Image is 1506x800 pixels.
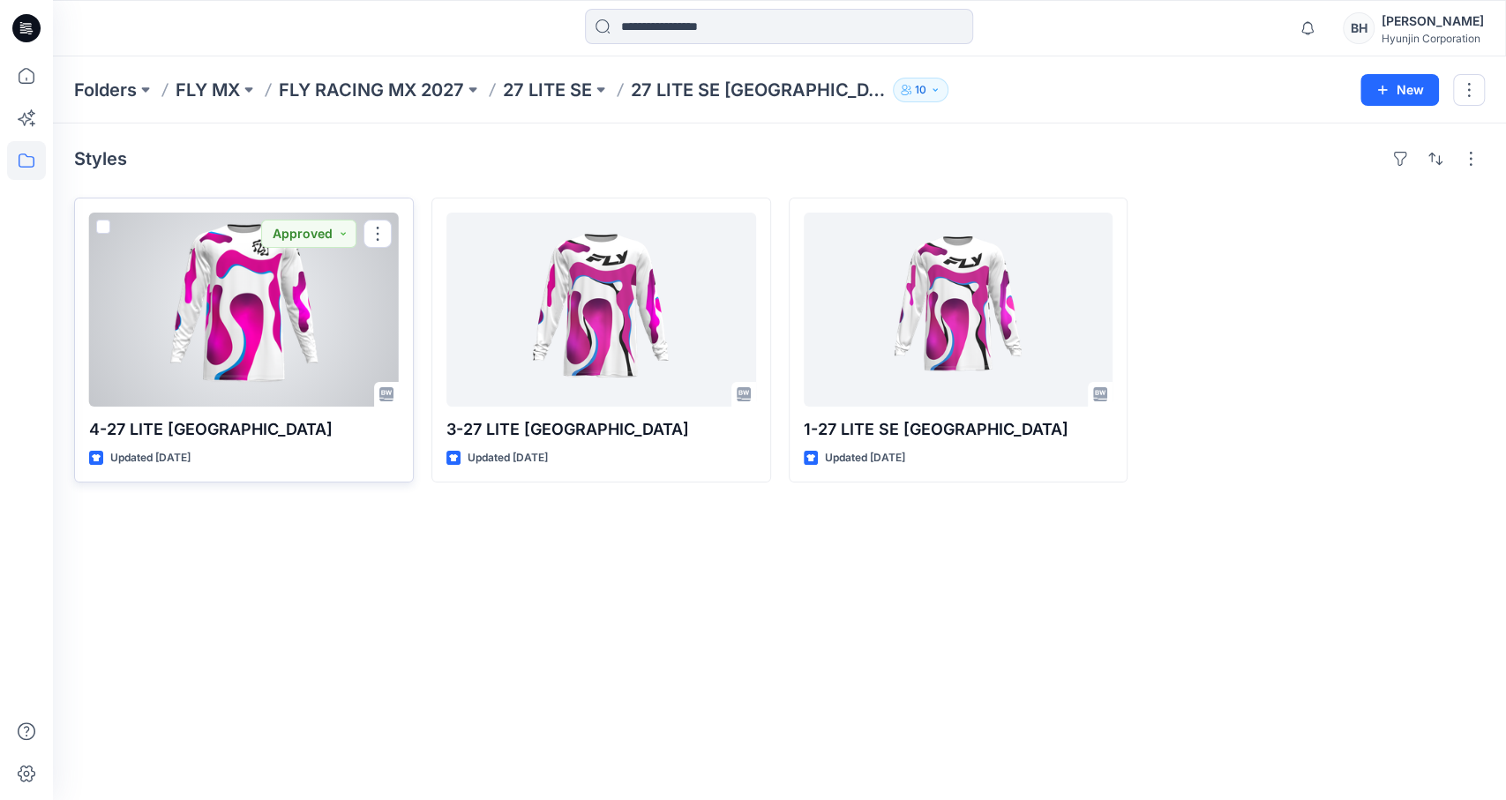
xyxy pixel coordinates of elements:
[804,213,1113,407] a: 1-27 LITE SE JERSEY
[631,78,886,102] p: 27 LITE SE [GEOGRAPHIC_DATA]
[825,449,905,467] p: Updated [DATE]
[279,78,464,102] a: FLY RACING MX 2027
[1343,12,1375,44] div: BH
[1382,32,1484,45] div: Hyunjin Corporation
[1360,74,1439,106] button: New
[74,148,127,169] h4: Styles
[110,449,191,467] p: Updated [DATE]
[176,78,240,102] a: FLY MX
[468,449,548,467] p: Updated [DATE]
[89,213,399,407] a: 4-27 LITE SE JERSEY
[915,80,926,100] p: 10
[503,78,592,102] a: 27 LITE SE
[446,213,756,407] a: 3-27 LITE SE JERSEY
[804,417,1113,442] p: 1-27 LITE SE [GEOGRAPHIC_DATA]
[74,78,137,102] a: Folders
[446,417,756,442] p: 3-27 LITE [GEOGRAPHIC_DATA]
[1382,11,1484,32] div: [PERSON_NAME]
[893,78,948,102] button: 10
[89,417,399,442] p: 4-27 LITE [GEOGRAPHIC_DATA]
